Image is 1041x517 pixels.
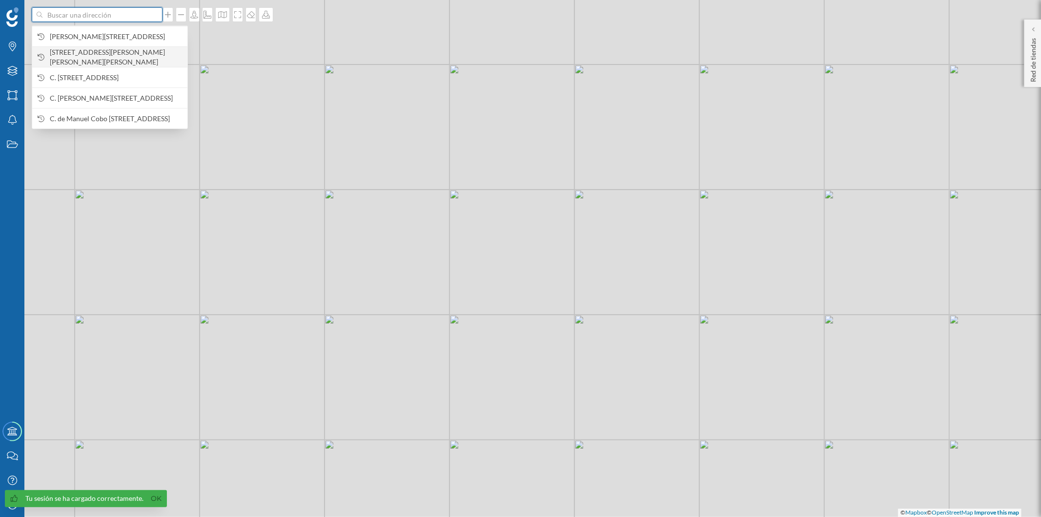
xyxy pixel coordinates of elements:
[898,509,1021,517] div: © ©
[932,509,973,516] a: OpenStreetMap
[1028,34,1038,82] p: Red de tiendas
[50,47,183,67] span: [STREET_ADDRESS][PERSON_NAME][PERSON_NAME][PERSON_NAME]
[50,93,183,103] span: C. [PERSON_NAME][STREET_ADDRESS]
[6,7,19,27] img: Geoblink Logo
[26,494,144,503] div: Tu sesión se ha cargado correctamente.
[149,493,164,504] a: Ok
[905,509,927,516] a: Mapbox
[50,32,183,42] span: [PERSON_NAME][STREET_ADDRESS]
[50,73,183,83] span: C. [STREET_ADDRESS]
[974,509,1019,516] a: Improve this map
[50,114,183,124] span: C. de Manuel Cobo [STREET_ADDRESS]
[20,7,54,16] span: Soporte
